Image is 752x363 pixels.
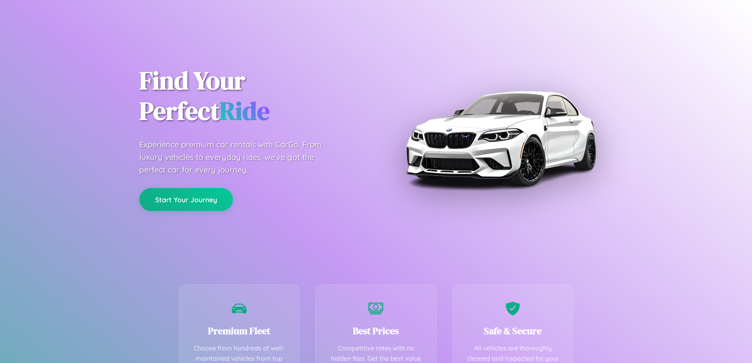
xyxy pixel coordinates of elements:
[328,324,424,337] h3: Best Prices
[402,39,599,237] img: Premium BMW car rental vehicle
[191,324,288,337] h3: Premium Fleet
[465,324,561,337] h3: Safe & Secure
[139,66,364,126] h1: Find Your Perfect
[139,138,337,176] p: Experience premium car rentals with CarGo. From luxury vehicles to everyday rides, we've got the ...
[139,188,233,211] button: Start Your Journey
[219,94,270,128] span: Ride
